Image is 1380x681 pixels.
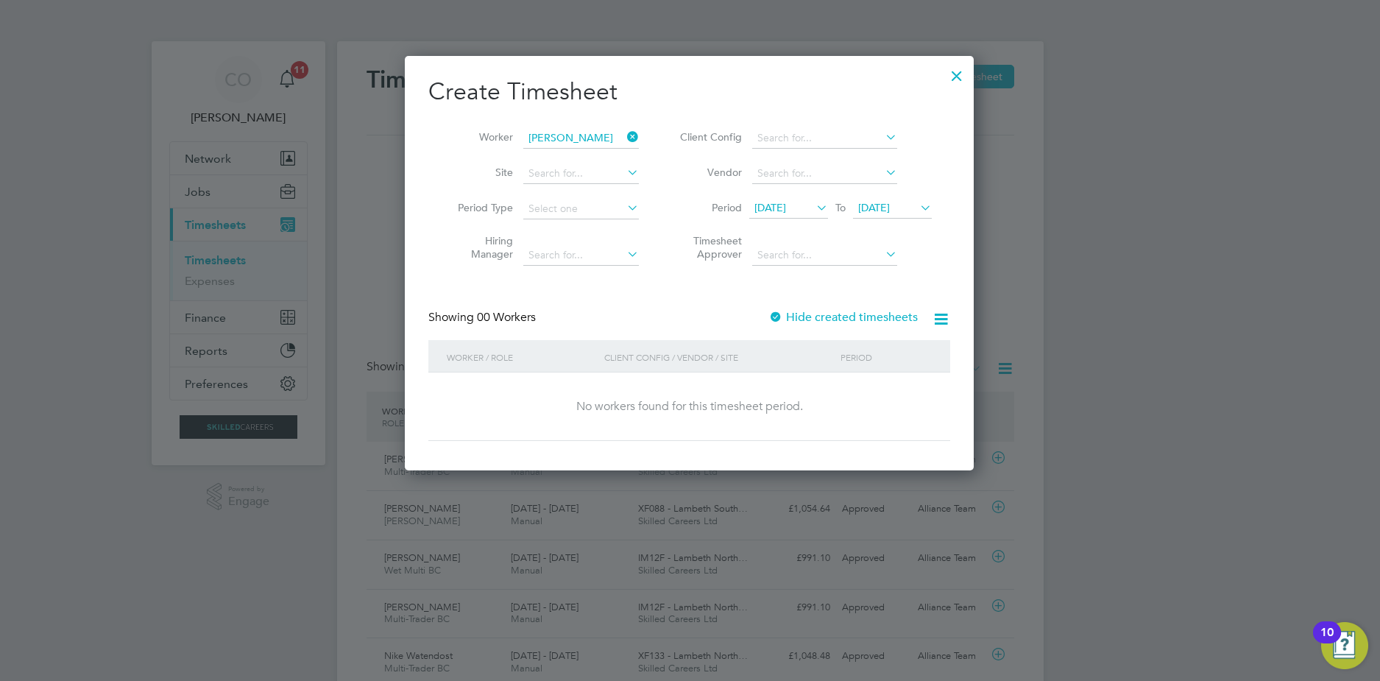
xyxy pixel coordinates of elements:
[447,166,513,179] label: Site
[477,310,536,325] span: 00 Workers
[523,245,639,266] input: Search for...
[752,163,897,184] input: Search for...
[676,166,742,179] label: Vendor
[858,201,890,214] span: [DATE]
[443,399,935,414] div: No workers found for this timesheet period.
[428,77,950,107] h2: Create Timesheet
[752,245,897,266] input: Search for...
[523,199,639,219] input: Select one
[443,340,601,374] div: Worker / Role
[447,234,513,261] label: Hiring Manager
[676,234,742,261] label: Timesheet Approver
[1321,622,1368,669] button: Open Resource Center, 10 new notifications
[676,130,742,144] label: Client Config
[447,201,513,214] label: Period Type
[1320,632,1334,652] div: 10
[523,163,639,184] input: Search for...
[676,201,742,214] label: Period
[447,130,513,144] label: Worker
[752,128,897,149] input: Search for...
[754,201,786,214] span: [DATE]
[428,310,539,325] div: Showing
[601,340,837,374] div: Client Config / Vendor / Site
[523,128,639,149] input: Search for...
[837,340,935,374] div: Period
[831,198,850,217] span: To
[768,310,918,325] label: Hide created timesheets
